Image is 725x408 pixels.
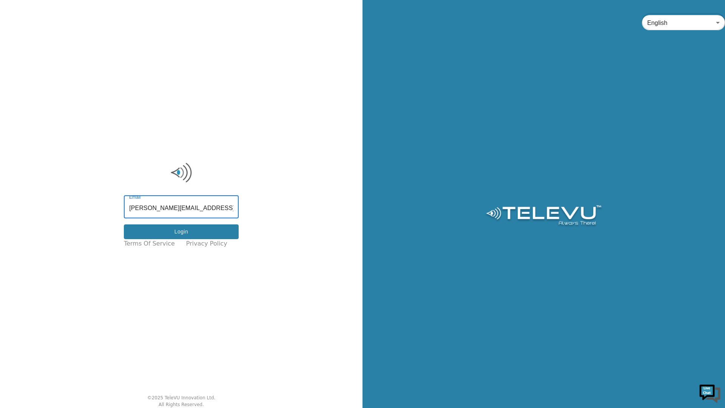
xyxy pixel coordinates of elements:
a: Privacy Policy [186,239,227,248]
div: © 2025 TeleVU Innovation Ltd. [147,394,216,401]
button: Login [124,224,239,239]
a: Terms of Service [124,239,175,248]
img: Logo [485,205,602,228]
div: English [642,12,725,33]
img: Chat Widget [699,382,721,404]
div: All Rights Reserved. [159,401,204,408]
img: Logo [124,161,239,184]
